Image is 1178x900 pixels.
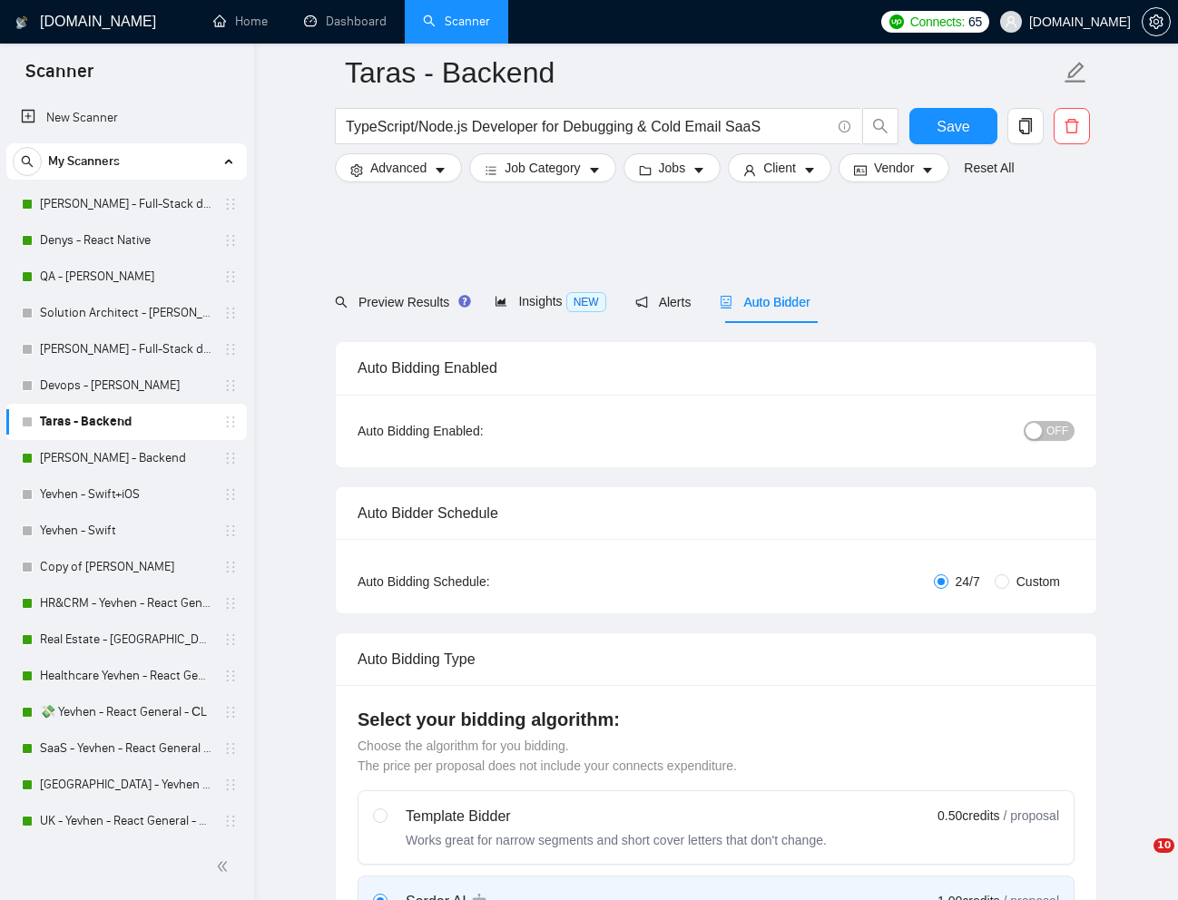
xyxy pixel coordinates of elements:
a: Taras - Backend [40,404,212,440]
span: holder [223,306,238,320]
button: Save [909,108,997,144]
div: Auto Bidding Enabled [358,342,1075,394]
span: holder [223,814,238,828]
span: Job Category [505,158,580,178]
div: Auto Bidding Enabled: [358,421,596,441]
span: area-chart [495,295,507,308]
span: copy [1008,118,1043,134]
span: holder [223,233,238,248]
span: holder [223,778,238,792]
span: Save [937,115,969,138]
a: setting [1142,15,1171,29]
span: idcard [854,163,867,177]
span: holder [223,669,238,683]
span: Alerts [635,295,692,309]
a: dashboardDashboard [304,14,387,29]
span: holder [223,415,238,429]
span: Vendor [874,158,914,178]
div: Works great for narrow segments and short cover letters that don't change. [406,831,827,849]
a: Denys - React Native [40,222,212,259]
button: copy [1007,108,1044,144]
a: Yevhen - Swift+iOS [40,476,212,513]
a: [PERSON_NAME] - Backend [40,440,212,476]
span: holder [223,705,238,719]
span: OFF [1046,421,1068,441]
span: holder [223,269,238,284]
button: setting [1142,7,1171,36]
a: homeHome [213,14,268,29]
img: logo [15,8,28,37]
a: Copy of [PERSON_NAME] [40,549,212,585]
span: 0.50 credits [937,806,999,826]
span: caret-down [588,163,601,177]
button: folderJobscaret-down [623,153,722,182]
button: search [13,147,42,176]
a: [PERSON_NAME] - Full-Stack dev [40,186,212,222]
iframe: Intercom live chat [1116,838,1160,882]
span: caret-down [803,163,816,177]
span: 65 [968,12,982,32]
button: settingAdvancedcaret-down [335,153,462,182]
span: search [14,155,41,168]
input: Scanner name... [345,50,1060,95]
a: HR&CRM - Yevhen - React General - СL [40,585,212,621]
span: holder [223,741,238,756]
a: QA - [PERSON_NAME] [40,259,212,295]
span: Client [763,158,796,178]
span: Insights [495,294,605,308]
span: Preview Results [335,295,466,309]
input: Search Freelance Jobs... [346,115,830,138]
span: holder [223,596,238,611]
a: SaaS - Yevhen - React General - СL [40,730,212,767]
a: New Scanner [21,100,232,136]
span: Advanced [370,158,427,178]
a: Reset All [964,158,1014,178]
button: idcardVendorcaret-down [839,153,949,182]
button: userClientcaret-down [728,153,831,182]
span: Scanner [11,58,108,96]
span: search [335,296,348,308]
button: search [862,108,898,144]
a: UK - Yevhen - React General - СL [40,803,212,839]
button: barsJob Categorycaret-down [469,153,615,182]
span: setting [1143,15,1170,29]
span: delete [1055,118,1089,134]
span: 24/7 [948,572,987,592]
div: Tooltip anchor [456,293,473,309]
span: notification [635,296,648,308]
span: My Scanners [48,143,120,180]
span: folder [639,163,652,177]
a: Devops - [PERSON_NAME] [40,367,212,404]
span: info-circle [839,121,850,132]
span: Connects: [910,12,965,32]
a: Healthcare Yevhen - React General - СL [40,658,212,694]
span: holder [223,487,238,502]
span: user [743,163,756,177]
a: [GEOGRAPHIC_DATA] - Yevhen - React General - СL [40,767,212,803]
a: Real Estate - [GEOGRAPHIC_DATA] - React General - СL [40,621,212,658]
span: caret-down [434,163,447,177]
span: holder [223,342,238,357]
div: Auto Bidding Schedule: [358,572,596,592]
button: delete [1054,108,1090,144]
div: Auto Bidder Schedule [358,487,1075,539]
span: holder [223,523,238,538]
span: Choose the algorithm for you bidding. The price per proposal does not include your connects expen... [358,739,737,773]
h4: Select your bidding algorithm: [358,707,1075,732]
div: Auto Bidding Type [358,633,1075,685]
a: searchScanner [423,14,490,29]
a: Solution Architect - [PERSON_NAME] [40,295,212,331]
a: Yevhen - Swift [40,513,212,549]
span: holder [223,451,238,465]
a: [PERSON_NAME] - Full-Stack dev [40,331,212,367]
span: user [1005,15,1017,28]
span: holder [223,378,238,393]
li: New Scanner [6,100,247,136]
div: Template Bidder [406,806,827,827]
span: 10 [1153,838,1174,853]
span: setting [350,163,363,177]
span: holder [223,632,238,647]
span: Auto Bidder [720,295,810,309]
span: search [863,118,898,134]
span: double-left [216,857,234,876]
